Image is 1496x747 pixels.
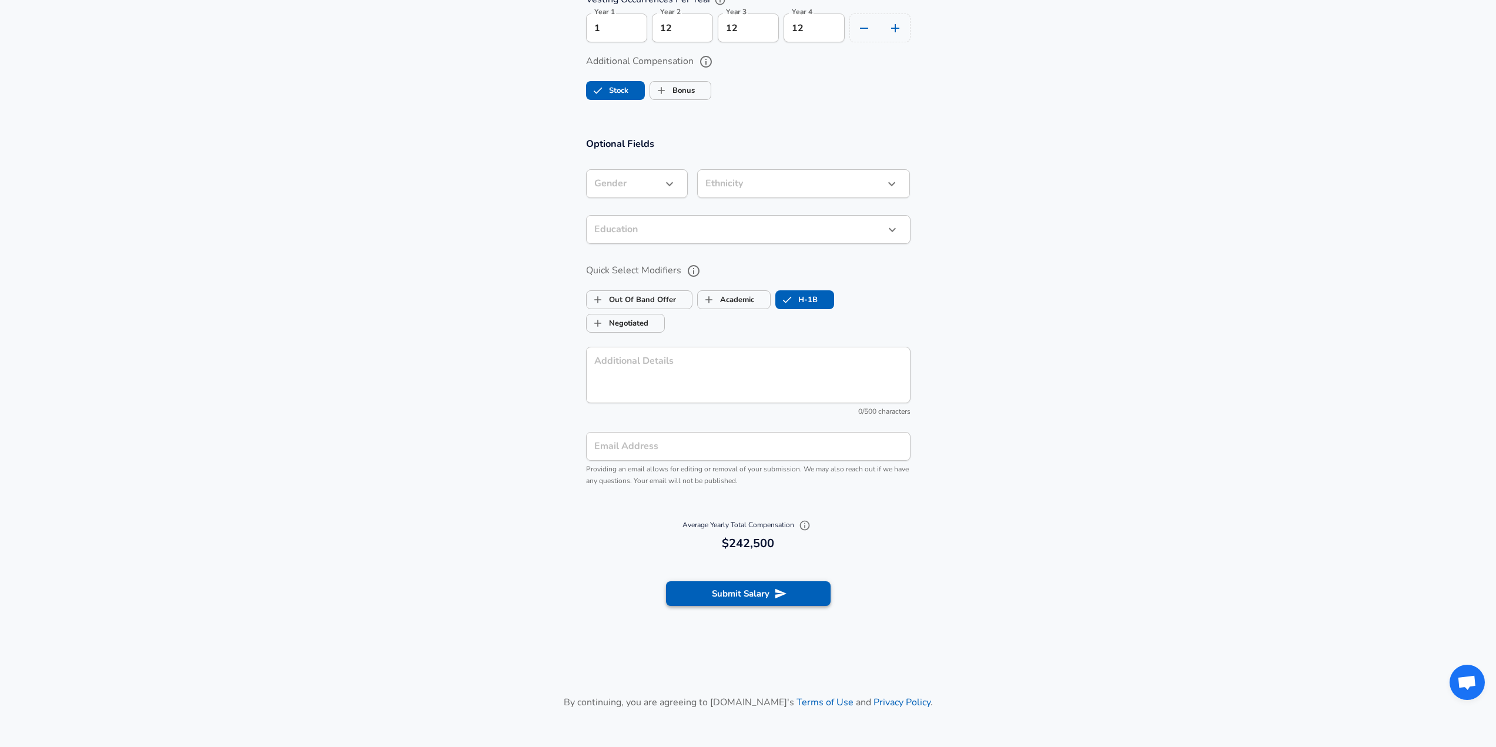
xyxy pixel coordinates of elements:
[587,312,648,334] label: Negotiated
[587,289,676,311] label: Out Of Band Offer
[587,312,609,334] span: Negotiated
[1450,665,1485,700] div: Open chat
[784,14,845,42] input: 12
[650,81,711,100] button: BonusBonus
[698,289,720,311] span: Academic
[698,289,754,311] label: Academic
[586,81,645,100] button: StockStock
[587,79,628,102] label: Stock
[586,290,692,309] button: Out Of Band OfferOut Of Band Offer
[587,79,609,102] span: Stock
[652,14,713,42] input: 12
[586,314,665,333] button: NegotiatedNegotiated
[586,52,911,72] label: Additional Compensation
[792,8,812,15] label: Year 4
[586,14,647,42] input: 12
[726,8,747,15] label: Year 3
[586,464,909,485] span: Providing an email allows for editing or removal of your submission. We may also reach out if we ...
[660,8,681,15] label: Year 2
[591,534,906,553] h6: $242,500
[586,432,911,461] input: team@levels.fyi
[776,289,818,311] label: H-1B
[586,137,911,150] h3: Optional Fields
[586,406,911,418] div: 0/500 characters
[587,289,609,311] span: Out Of Band Offer
[873,696,931,709] a: Privacy Policy
[776,289,798,311] span: H-1B
[682,520,814,530] span: Average Yearly Total Compensation
[796,696,854,709] a: Terms of Use
[718,14,779,42] input: 12
[650,79,672,102] span: Bonus
[850,14,879,42] button: Remove Year
[696,52,716,72] button: help
[586,261,911,281] label: Quick Select Modifiers
[684,261,704,281] button: help
[594,8,615,15] label: Year 1
[697,290,771,309] button: AcademicAcademic
[881,14,910,42] button: Add Year
[775,290,834,309] button: H-1BH-1B
[796,517,814,534] button: Explain Total Compensation
[666,581,831,606] button: Submit Salary
[650,79,695,102] label: Bonus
